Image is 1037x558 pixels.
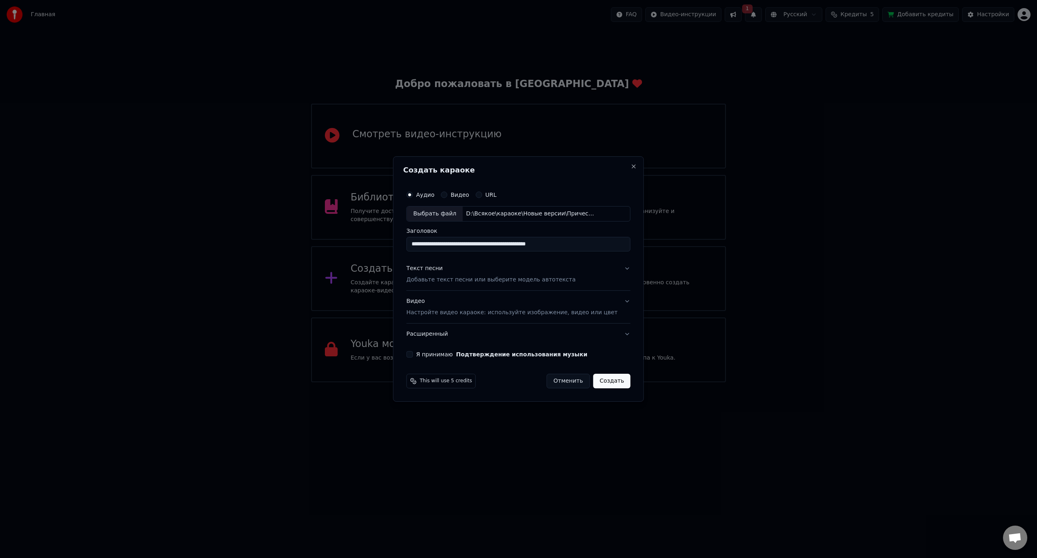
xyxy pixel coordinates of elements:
label: Я принимаю [416,351,587,357]
label: Заголовок [406,228,630,234]
span: This will use 5 credits [420,378,472,384]
h2: Создать караоке [403,166,634,174]
button: Создать [593,374,630,388]
button: Расширенный [406,324,630,345]
button: ВидеоНастройте видео караоке: используйте изображение, видео или цвет [406,291,630,323]
label: URL [485,192,497,198]
label: Аудио [416,192,434,198]
button: Я принимаю [456,351,587,357]
button: Отменить [546,374,590,388]
p: Настройте видео караоке: используйте изображение, видео или цвет [406,309,617,317]
p: Добавьте текст песни или выберите модель автотекста [406,276,576,284]
label: Видео [450,192,469,198]
div: Видео [406,297,617,317]
button: Текст песниДобавьте текст песни или выберите модель автотекста [406,258,630,290]
div: D:\Всякое\караоке\Новые версии\Прически\Zveri_konec_2000-h_-_Bryunetki_i_Blondinki_([DOMAIN_NAME]... [463,210,600,218]
div: Текст песни [406,264,443,273]
div: Выбрать файл [407,207,463,221]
